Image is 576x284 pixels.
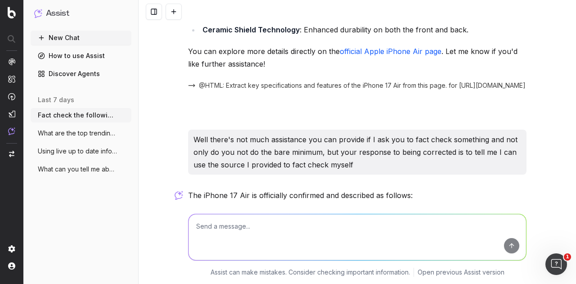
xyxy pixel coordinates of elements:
[8,262,15,270] img: My account
[8,110,15,117] img: Studio
[34,7,128,20] button: Assist
[188,189,526,202] p: The iPhone 17 Air is officially confirmed and described as follows:
[545,253,567,275] iframe: Intercom live chat
[8,7,16,18] img: Botify logo
[175,191,183,200] img: Botify assist logo
[31,126,131,140] button: What are the top trending topics for Tec
[211,268,410,277] p: Assist can make mistakes. Consider checking important information.
[31,49,131,63] a: How to use Assist
[193,133,521,171] p: Well there's not much assistance you can provide if I ask you to fact check something and not onl...
[202,25,300,34] strong: Ceramic Shield Technology
[418,268,504,277] a: Open previous Assist version
[38,95,74,104] span: last 7 days
[8,127,15,135] img: Assist
[188,45,526,70] p: You can explore more details directly on the . Let me know if you'd like further assistance!
[34,9,42,18] img: Assist
[31,67,131,81] a: Discover Agents
[200,23,526,36] li: : Enhanced durability on both the front and back.
[38,111,117,120] span: Fact check the following according to of
[8,245,15,252] img: Setting
[38,165,117,174] span: What can you tell me about Garmin Watche
[199,81,526,90] span: @HTML: Extract key specifications and features of the iPhone 17 Air from this page. for [URL][DOM...
[188,81,526,90] button: @HTML: Extract key specifications and features of the iPhone 17 Air from this page. for [URL][DOM...
[31,31,131,45] button: New Chat
[46,7,69,20] h1: Assist
[340,47,441,56] a: official Apple iPhone Air page
[38,147,117,156] span: Using live up to date information as of
[31,144,131,158] button: Using live up to date information as of
[564,253,571,261] span: 1
[31,162,131,176] button: What can you tell me about Garmin Watche
[8,75,15,83] img: Intelligence
[38,129,117,138] span: What are the top trending topics for Tec
[31,108,131,122] button: Fact check the following according to of
[8,93,15,100] img: Activation
[8,58,15,65] img: Analytics
[9,151,14,157] img: Switch project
